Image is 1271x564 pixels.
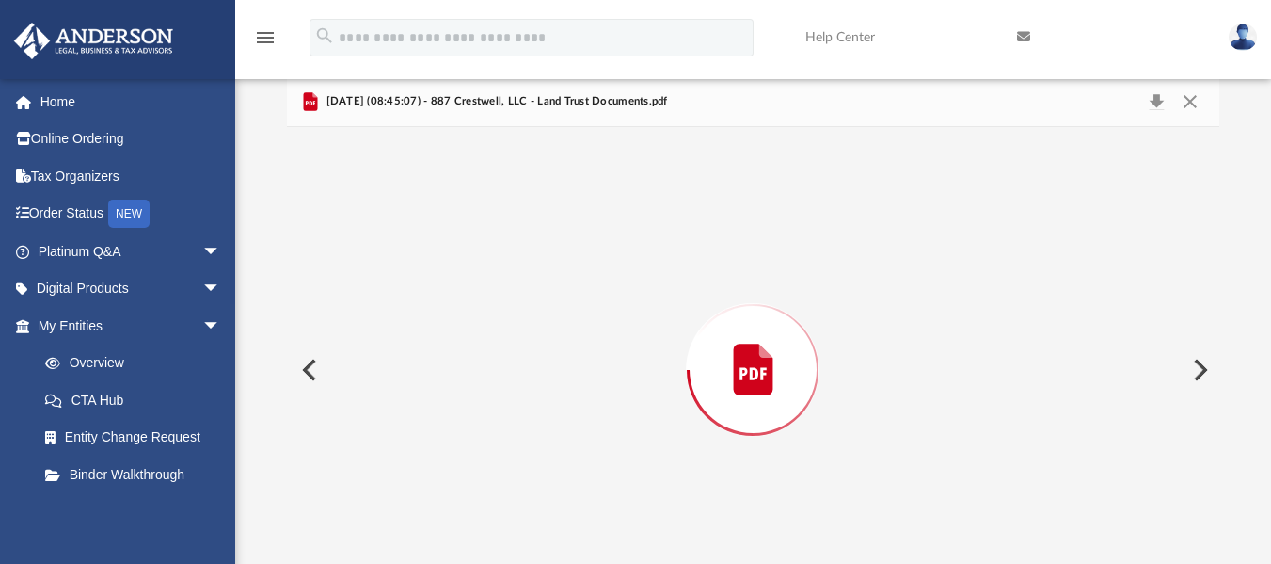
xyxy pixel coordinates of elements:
a: CTA Hub [26,381,249,419]
span: arrow_drop_down [202,233,240,271]
span: arrow_drop_down [202,270,240,309]
i: menu [254,26,277,49]
a: My Blueprint [26,493,240,531]
a: Order StatusNEW [13,195,249,234]
a: Digital Productsarrow_drop_down [13,270,249,308]
a: menu [254,36,277,49]
a: My Entitiesarrow_drop_down [13,307,249,345]
a: Home [13,83,249,121]
a: Platinum Q&Aarrow_drop_down [13,233,249,270]
a: Overview [26,345,249,382]
button: Download [1139,89,1173,115]
span: [DATE] (08:45:07) - 887 Crestwell, LLC - Land Trust Documents.pdf [322,93,667,110]
a: Tax Organizers [13,157,249,195]
div: NEW [108,200,150,228]
i: search [314,25,335,46]
button: Next File [1178,344,1219,396]
img: User Pic [1229,24,1257,51]
a: Entity Change Request [26,419,249,457]
img: Anderson Advisors Platinum Portal [8,23,179,59]
a: Binder Walkthrough [26,456,249,493]
button: Close [1173,89,1207,115]
button: Previous File [287,344,328,396]
a: Online Ordering [13,121,249,158]
span: arrow_drop_down [202,307,240,346]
